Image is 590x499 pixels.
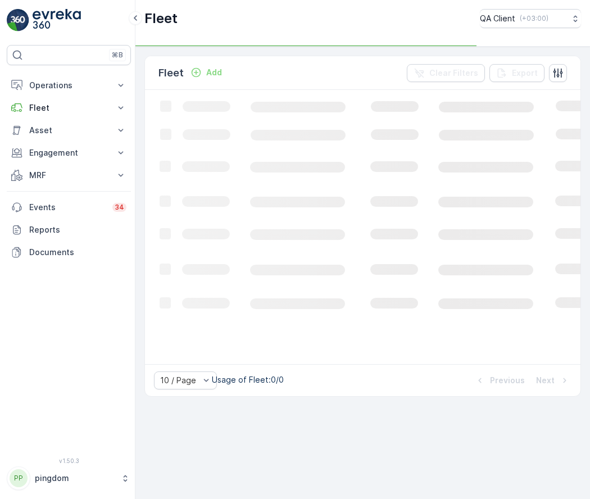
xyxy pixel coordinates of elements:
[186,66,226,79] button: Add
[206,67,222,78] p: Add
[480,13,515,24] p: QA Client
[29,147,108,158] p: Engagement
[7,219,131,241] a: Reports
[29,125,108,136] p: Asset
[144,10,178,28] p: Fleet
[407,64,485,82] button: Clear Filters
[29,80,108,91] p: Operations
[535,374,571,387] button: Next
[35,473,115,484] p: pingdom
[7,142,131,164] button: Engagement
[7,97,131,119] button: Fleet
[112,51,123,60] p: ⌘B
[33,9,81,31] img: logo_light-DOdMpM7g.png
[7,196,131,219] a: Events34
[29,247,126,258] p: Documents
[7,241,131,264] a: Documents
[115,203,124,212] p: 34
[7,119,131,142] button: Asset
[10,469,28,487] div: PP
[7,466,131,490] button: PPpingdom
[7,457,131,464] span: v 1.50.3
[520,14,548,23] p: ( +03:00 )
[29,224,126,235] p: Reports
[212,374,284,385] p: Usage of Fleet : 0/0
[473,374,526,387] button: Previous
[480,9,581,28] button: QA Client(+03:00)
[536,375,555,386] p: Next
[29,102,108,114] p: Fleet
[429,67,478,79] p: Clear Filters
[490,375,525,386] p: Previous
[7,164,131,187] button: MRF
[29,202,106,213] p: Events
[158,65,184,81] p: Fleet
[29,170,108,181] p: MRF
[7,9,29,31] img: logo
[7,74,131,97] button: Operations
[489,64,544,82] button: Export
[512,67,538,79] p: Export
